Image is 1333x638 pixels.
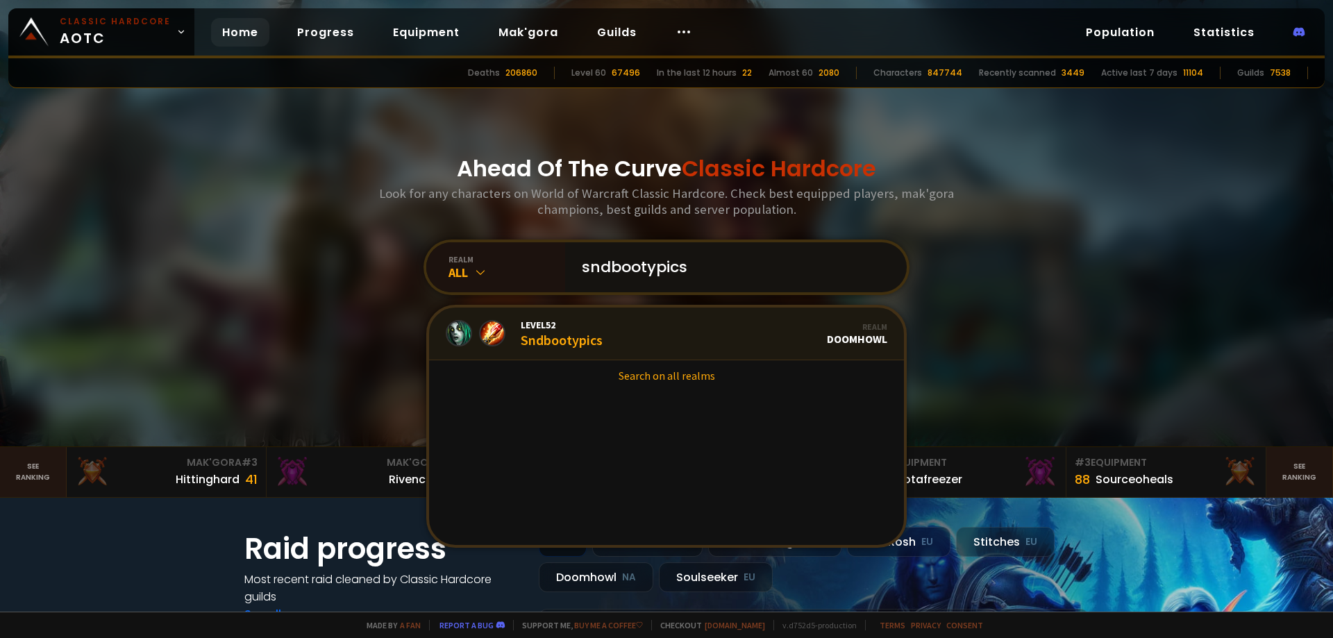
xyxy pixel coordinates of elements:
[275,455,458,470] div: Mak'Gora
[382,18,471,47] a: Equipment
[67,447,267,497] a: Mak'Gora#3Hittinghard41
[742,67,752,79] div: 22
[659,562,773,592] div: Soulseeker
[1096,471,1173,488] div: Sourceoheals
[586,18,648,47] a: Guilds
[211,18,269,47] a: Home
[1075,470,1090,489] div: 88
[612,67,640,79] div: 67496
[1183,67,1203,79] div: 11104
[429,360,904,391] a: Search on all realms
[1270,67,1291,79] div: 7538
[819,67,839,79] div: 2080
[400,620,421,630] a: a fan
[873,67,922,79] div: Characters
[505,67,537,79] div: 206860
[8,8,194,56] a: Classic HardcoreAOTC
[1182,18,1266,47] a: Statistics
[1075,455,1257,470] div: Equipment
[911,620,941,630] a: Privacy
[1025,535,1037,549] small: EU
[622,571,636,585] small: NA
[956,527,1055,557] div: Stitches
[571,67,606,79] div: Level 60
[946,620,983,630] a: Consent
[1066,447,1266,497] a: #3Equipment88Sourceoheals
[1237,67,1264,79] div: Guilds
[374,185,959,217] h3: Look for any characters on World of Warcraft Classic Hardcore. Check best equipped players, mak'g...
[979,67,1056,79] div: Recently scanned
[847,527,950,557] div: Nek'Rosh
[358,620,421,630] span: Made by
[1075,455,1091,469] span: # 3
[896,471,962,488] div: Notafreezer
[657,67,737,79] div: In the last 12 hours
[1075,18,1166,47] a: Population
[521,319,603,349] div: Sndbootypics
[921,535,933,549] small: EU
[448,265,565,280] div: All
[267,447,467,497] a: Mak'Gora#2Rivench100
[705,620,765,630] a: [DOMAIN_NAME]
[539,562,653,592] div: Doomhowl
[1101,67,1177,79] div: Active last 7 days
[1062,67,1084,79] div: 3449
[651,620,765,630] span: Checkout
[875,455,1057,470] div: Equipment
[769,67,813,79] div: Almost 60
[245,470,258,489] div: 41
[827,321,887,346] div: Doomhowl
[880,620,905,630] a: Terms
[244,527,522,571] h1: Raid progress
[513,620,643,630] span: Support me,
[457,152,876,185] h1: Ahead Of The Curve
[439,620,494,630] a: Report a bug
[429,308,904,360] a: Level52SndbootypicsRealmDoomhowl
[744,571,755,585] small: EU
[60,15,171,28] small: Classic Hardcore
[928,67,962,79] div: 847744
[573,242,890,292] input: Search a character...
[286,18,365,47] a: Progress
[487,18,569,47] a: Mak'gora
[1266,447,1333,497] a: Seeranking
[521,319,603,331] span: Level 52
[468,67,500,79] div: Deaths
[574,620,643,630] a: Buy me a coffee
[389,471,433,488] div: Rivench
[773,620,857,630] span: v. d752d5 - production
[176,471,240,488] div: Hittinghard
[827,321,887,332] div: Realm
[60,15,171,49] span: AOTC
[682,153,876,184] span: Classic Hardcore
[244,606,335,622] a: See all progress
[866,447,1066,497] a: #2Equipment88Notafreezer
[242,455,258,469] span: # 3
[75,455,258,470] div: Mak'Gora
[244,571,522,605] h4: Most recent raid cleaned by Classic Hardcore guilds
[448,254,565,265] div: realm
